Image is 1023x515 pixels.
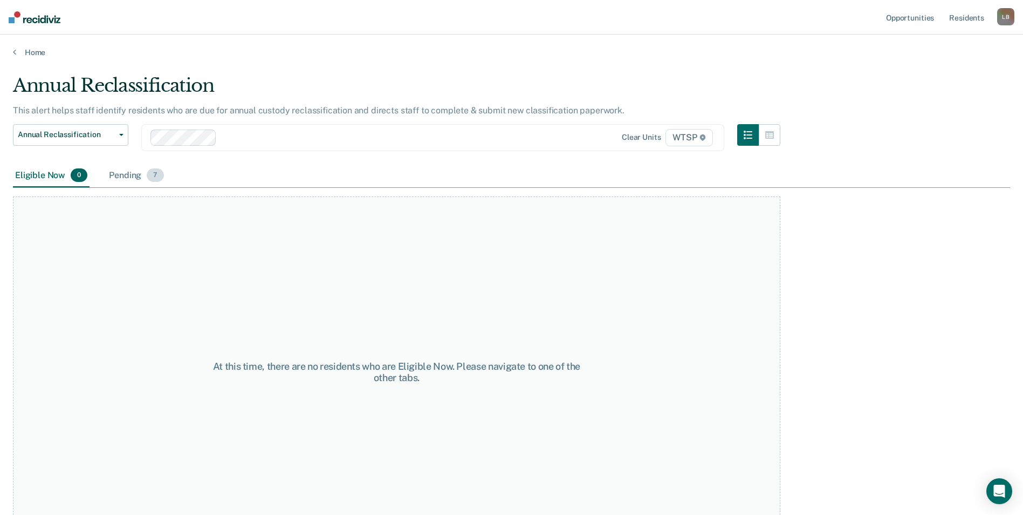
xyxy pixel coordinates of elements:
[71,168,87,182] span: 0
[13,124,128,146] button: Annual Reclassification
[665,129,713,146] span: WTSP
[107,164,166,188] div: Pending7
[13,48,1010,57] a: Home
[13,74,780,105] div: Annual Reclassification
[997,8,1014,25] div: L B
[13,164,90,188] div: Eligible Now0
[18,130,115,139] span: Annual Reclassification
[986,478,1012,504] div: Open Intercom Messenger
[205,361,588,384] div: At this time, there are no residents who are Eligible Now. Please navigate to one of the other tabs.
[997,8,1014,25] button: LB
[147,168,163,182] span: 7
[622,133,661,142] div: Clear units
[9,11,60,23] img: Recidiviz
[13,105,624,116] p: This alert helps staff identify residents who are due for annual custody reclassification and dir...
